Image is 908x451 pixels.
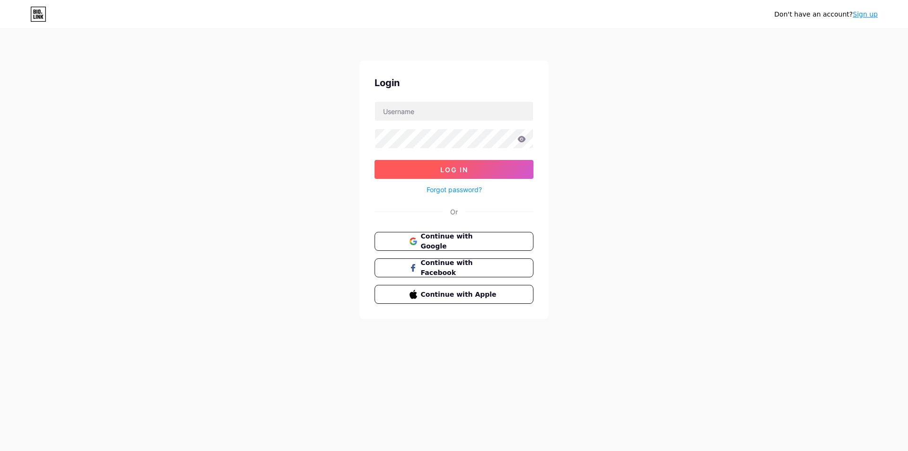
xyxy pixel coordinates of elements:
[774,9,878,19] div: Don't have an account?
[375,102,533,121] input: Username
[375,232,533,251] button: Continue with Google
[375,258,533,277] button: Continue with Facebook
[450,207,458,217] div: Or
[375,76,533,90] div: Login
[421,258,499,278] span: Continue with Facebook
[375,160,533,179] button: Log In
[375,285,533,304] button: Continue with Apple
[853,10,878,18] a: Sign up
[421,231,499,251] span: Continue with Google
[427,185,482,195] a: Forgot password?
[421,290,499,300] span: Continue with Apple
[440,166,468,174] span: Log In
